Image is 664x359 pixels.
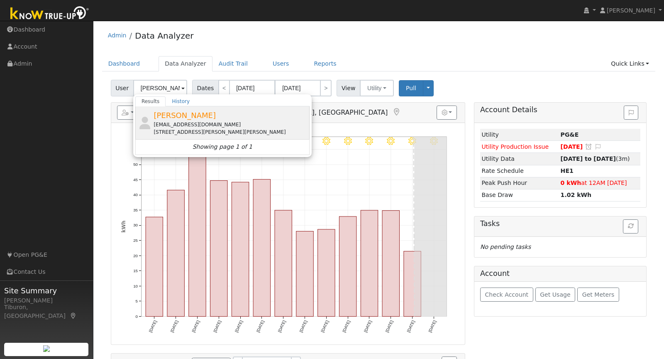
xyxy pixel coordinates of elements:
[561,179,581,186] strong: 0 kWh
[361,210,378,316] rect: onclick=""
[212,56,254,71] a: Audit Trail
[43,345,50,352] img: retrieve
[392,108,401,116] a: Map
[277,320,286,333] text: [DATE]
[480,165,559,177] td: Rate Schedule
[169,320,179,333] text: [DATE]
[133,223,138,228] text: 30
[337,80,360,96] span: View
[133,284,138,288] text: 10
[480,243,531,250] i: No pending tasks
[365,137,373,145] i: 8/16 - Clear
[255,320,265,333] text: [DATE]
[607,7,655,14] span: [PERSON_NAME]
[406,320,415,333] text: [DATE]
[382,211,399,317] rect: onclick=""
[296,231,313,317] rect: onclick=""
[540,291,570,298] span: Get Usage
[624,106,638,120] button: Issue History
[360,80,394,96] button: Utility
[133,253,138,258] text: 20
[4,303,89,320] div: Tiburon, [GEOGRAPHIC_DATA]
[594,144,602,150] i: Edit Issue
[148,320,157,333] text: [DATE]
[298,320,308,333] text: [DATE]
[480,189,559,201] td: Base Draw
[6,5,93,23] img: Know True-Up
[404,251,421,317] rect: onclick=""
[111,80,134,96] span: User
[4,285,89,296] span: Site Summary
[133,238,138,243] text: 25
[480,153,559,165] td: Utility Data
[135,31,193,41] a: Data Analyzer
[320,320,330,333] text: [DATE]
[339,216,356,317] rect: onclick=""
[535,288,576,302] button: Get Usage
[308,56,343,71] a: Reports
[561,155,630,162] span: (3m)
[159,56,212,71] a: Data Analyzer
[342,320,351,333] text: [DATE]
[210,181,227,317] rect: onclick=""
[480,288,533,302] button: Check Account
[234,320,244,333] text: [DATE]
[135,314,138,319] text: 0
[70,312,77,319] a: Map
[193,143,252,151] i: Showing page 1 of 1
[561,155,616,162] strong: [DATE] to [DATE]
[559,177,640,189] td: at 12AM [DATE]
[133,268,138,273] text: 15
[406,85,416,91] span: Pull
[480,269,510,278] h5: Account
[561,192,592,198] strong: 1.02 kWh
[191,320,200,333] text: [DATE]
[585,143,592,150] a: Snooze this issue
[363,320,373,333] text: [DATE]
[480,106,640,114] h5: Account Details
[133,177,138,182] text: 45
[427,320,437,333] text: [DATE]
[561,131,579,138] strong: ID: 17199485, authorized: 08/20/25
[481,143,549,150] span: Utility Production Issue
[317,229,334,317] rect: onclick=""
[135,96,166,106] a: Results
[408,137,416,145] i: 8/18 - Clear
[146,217,163,316] rect: onclick=""
[384,320,394,333] text: [DATE]
[480,129,559,141] td: Utility
[605,56,655,71] a: Quick Links
[561,143,583,150] span: [DATE]
[218,80,230,96] a: <
[399,80,423,96] button: Pull
[166,96,196,106] a: History
[485,291,528,298] span: Check Account
[577,288,619,302] button: Get Meters
[253,179,270,317] rect: onclick=""
[212,320,222,333] text: [DATE]
[561,167,574,174] strong: S
[623,219,638,234] button: Refresh
[344,137,352,145] i: 8/15 - Clear
[232,182,249,316] rect: onclick=""
[133,193,138,197] text: 40
[480,177,559,189] td: Peak Push Hour
[266,56,295,71] a: Users
[4,296,89,305] div: [PERSON_NAME]
[120,221,126,233] text: kWh
[133,162,138,167] text: 50
[135,299,137,303] text: 5
[108,32,127,39] a: Admin
[102,56,146,71] a: Dashboard
[154,111,216,120] span: [PERSON_NAME]
[480,219,640,228] h5: Tasks
[275,210,292,316] rect: onclick=""
[188,153,205,316] rect: onclick=""
[246,108,388,116] span: [GEOGRAPHIC_DATA], [GEOGRAPHIC_DATA]
[322,137,330,145] i: 8/14 - Clear
[320,80,332,96] a: >
[133,80,187,96] input: Select a User
[154,121,308,128] div: [EMAIL_ADDRESS][DOMAIN_NAME]
[192,80,219,96] span: Dates
[387,137,395,145] i: 8/17 - Clear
